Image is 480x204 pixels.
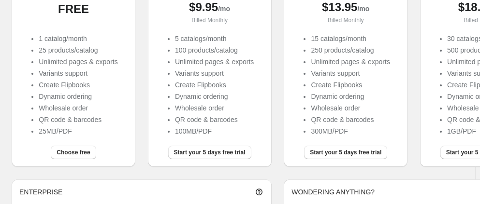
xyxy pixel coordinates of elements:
li: QR code & barcodes [39,115,117,124]
span: /mo [218,5,230,13]
li: QR code & barcodes [311,115,390,124]
li: Unlimited pages & exports [175,57,254,67]
p: ENTERPRISE [19,187,62,197]
li: Wholesale order [311,103,390,113]
li: Dynamic ordering [311,92,390,101]
li: 300MB/PDF [311,126,390,136]
li: Create Flipbooks [311,80,390,90]
span: Start your 5 days free trial [174,149,246,156]
button: Start your 5 days free trial [168,146,251,159]
li: Create Flipbooks [39,80,117,90]
div: $ 13.95 [291,2,400,14]
span: Start your 5 days free trial [310,149,381,156]
li: Unlimited pages & exports [311,57,390,67]
li: 5 catalogs/month [175,34,254,43]
li: Variants support [39,68,117,78]
li: Create Flipbooks [175,80,254,90]
div: FREE [19,4,128,14]
span: /mo [357,5,369,13]
p: Billed Monthly [156,15,264,25]
li: QR code & barcodes [175,115,254,124]
p: Billed Monthly [291,15,400,25]
li: 250 products/catalog [311,45,390,55]
li: 1 catalog/month [39,34,117,43]
li: 15 catalogs/month [311,34,390,43]
li: Variants support [175,68,254,78]
li: 100MB/PDF [175,126,254,136]
li: Dynamic ordering [39,92,117,101]
li: Dynamic ordering [175,92,254,101]
div: $ 9.95 [156,2,264,14]
li: 25 products/catalog [39,45,117,55]
li: 25MB/PDF [39,126,117,136]
li: Wholesale order [175,103,254,113]
li: Unlimited pages & exports [39,57,117,67]
li: Wholesale order [39,103,117,113]
li: Variants support [311,68,390,78]
button: Start your 5 days free trial [304,146,387,159]
button: Choose free [51,146,96,159]
li: 100 products/catalog [175,45,254,55]
span: Choose free [57,149,90,156]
